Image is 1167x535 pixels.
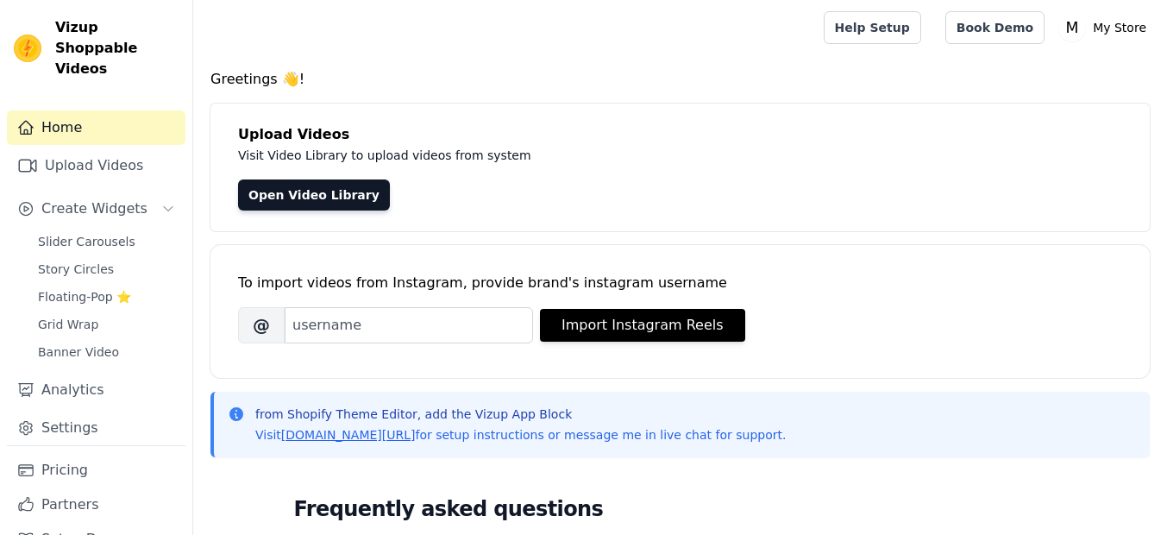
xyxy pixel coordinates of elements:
[28,285,185,309] a: Floating-Pop ⭐
[7,148,185,183] a: Upload Videos
[7,453,185,488] a: Pricing
[1058,12,1153,43] button: M My Store
[38,288,131,305] span: Floating-Pop ⭐
[238,273,1122,293] div: To import videos from Instagram, provide brand's instagram username
[55,17,179,79] span: Vizup Shoppable Videos
[41,198,147,219] span: Create Widgets
[238,124,1122,145] h4: Upload Videos
[238,145,1011,166] p: Visit Video Library to upload videos from system
[28,312,185,337] a: Grid Wrap
[28,257,185,281] a: Story Circles
[38,233,135,250] span: Slider Carousels
[38,343,119,361] span: Banner Video
[1086,12,1153,43] p: My Store
[540,309,745,342] button: Import Instagram Reels
[28,340,185,364] a: Banner Video
[7,192,185,226] button: Create Widgets
[28,230,185,254] a: Slider Carousels
[238,307,285,343] span: @
[38,316,98,333] span: Grid Wrap
[255,426,786,444] p: Visit for setup instructions or message me in live chat for support.
[7,488,185,522] a: Partners
[38,261,114,278] span: Story Circles
[1066,19,1079,36] text: M
[281,428,416,442] a: [DOMAIN_NAME][URL]
[7,110,185,145] a: Home
[824,11,921,44] a: Help Setup
[7,373,185,407] a: Analytics
[210,69,1150,90] h4: Greetings 👋!
[238,179,390,211] a: Open Video Library
[255,406,786,423] p: from Shopify Theme Editor, add the Vizup App Block
[294,492,1067,526] h2: Frequently asked questions
[7,411,185,445] a: Settings
[285,307,533,343] input: username
[945,11,1045,44] a: Book Demo
[14,35,41,62] img: Vizup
